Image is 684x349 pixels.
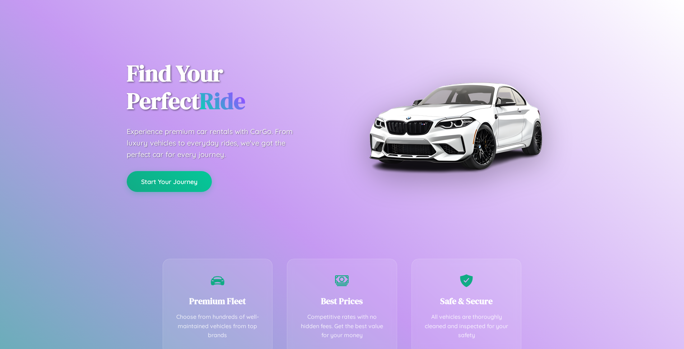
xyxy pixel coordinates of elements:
p: Choose from hundreds of well-maintained vehicles from top brands [174,312,262,340]
p: Competitive rates with no hidden fees. Get the best value for your money [298,312,386,340]
img: Premium BMW car rental vehicle [366,36,545,216]
h3: Safe & Secure [423,295,511,307]
h3: Best Prices [298,295,386,307]
h1: Find Your Perfect [127,60,331,115]
p: Experience premium car rentals with CarGo. From luxury vehicles to everyday rides, we've got the ... [127,126,306,160]
h3: Premium Fleet [174,295,262,307]
span: Ride [200,85,245,116]
p: All vehicles are thoroughly cleaned and inspected for your safety [423,312,511,340]
button: Start Your Journey [127,171,212,192]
